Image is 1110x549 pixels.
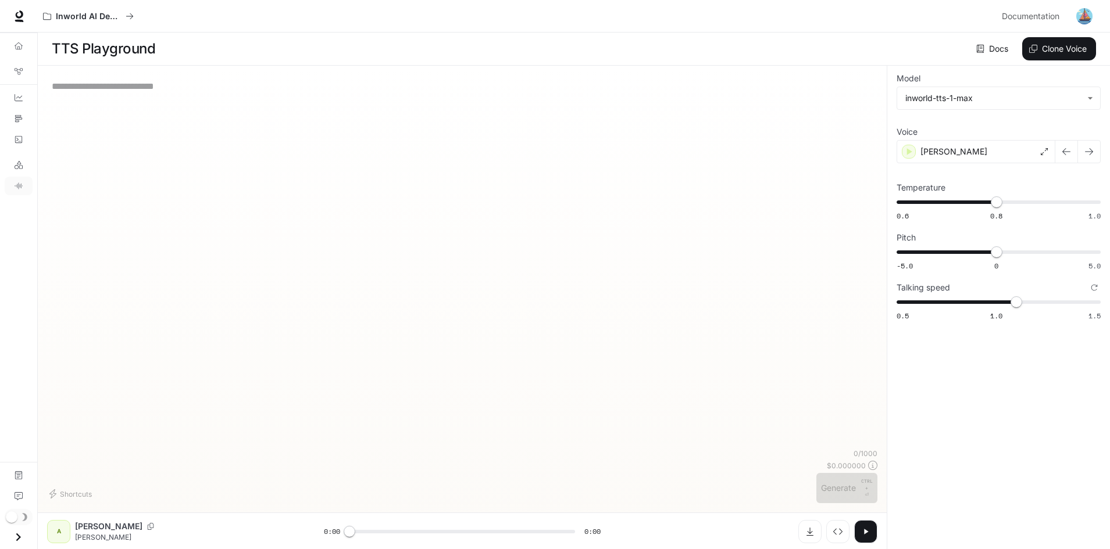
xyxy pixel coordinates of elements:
p: Pitch [897,234,916,242]
button: Open drawer [5,525,31,549]
span: Documentation [1002,9,1059,24]
span: -5.0 [897,261,913,271]
span: 1.0 [990,311,1002,321]
p: [PERSON_NAME] [920,146,987,157]
a: Documentation [997,5,1068,28]
a: LLM Playground [5,156,33,174]
a: TTS Playground [5,177,33,195]
p: 0 / 1000 [854,448,877,458]
button: Shortcuts [47,485,97,503]
span: 0:00 [584,526,601,537]
a: Feedback [5,487,33,505]
span: 0 [994,261,998,271]
a: Docs [974,37,1013,60]
a: Dashboards [5,88,33,107]
p: Voice [897,128,918,136]
p: Model [897,74,920,82]
button: Clone Voice [1022,37,1096,60]
span: Dark mode toggle [6,510,17,523]
p: Inworld AI Demos [56,12,121,21]
button: Copy Voice ID [142,523,159,530]
p: Temperature [897,184,945,192]
span: 0.5 [897,311,909,321]
h1: TTS Playground [52,37,155,60]
button: User avatar [1073,5,1096,28]
span: 1.0 [1088,211,1101,221]
div: inworld-tts-1-max [897,87,1100,109]
span: 0:00 [324,526,340,537]
button: Inspect [826,520,850,543]
div: A [49,522,68,541]
img: User avatar [1076,8,1093,24]
p: [PERSON_NAME] [75,521,142,532]
a: Documentation [5,466,33,485]
span: 0.6 [897,211,909,221]
a: Overview [5,37,33,55]
a: Graph Registry [5,62,33,81]
a: Logs [5,130,33,149]
p: Talking speed [897,284,950,292]
button: All workspaces [38,5,139,28]
button: Download audio [798,520,822,543]
p: [PERSON_NAME] [75,532,296,542]
a: Traces [5,109,33,128]
span: 1.5 [1088,311,1101,321]
button: Reset to default [1088,281,1101,294]
div: inworld-tts-1-max [905,92,1082,104]
p: $ 0.000000 [827,461,866,471]
span: 5.0 [1088,261,1101,271]
span: 0.8 [990,211,1002,221]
